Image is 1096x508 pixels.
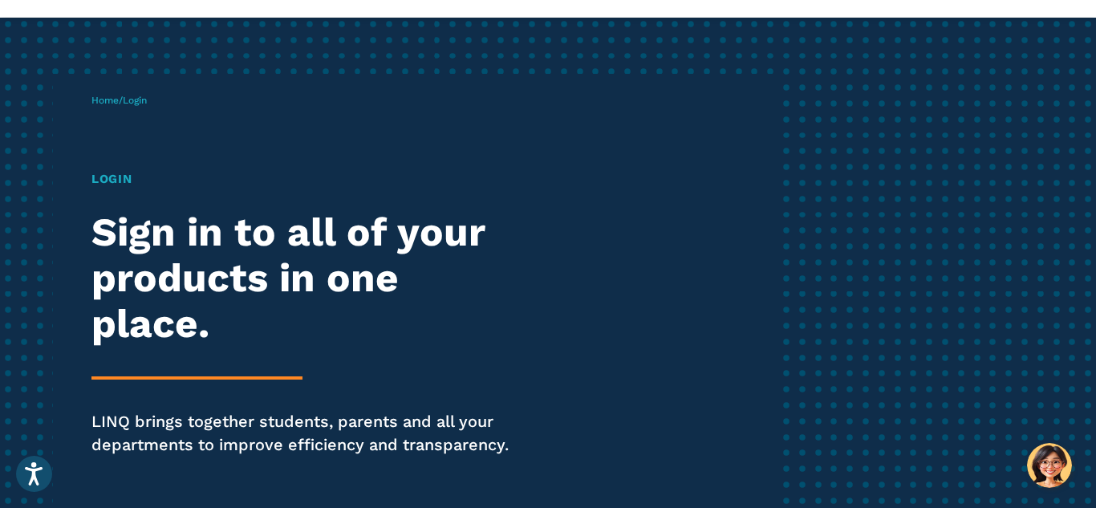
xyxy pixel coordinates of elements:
[91,410,513,456] p: LINQ brings together students, parents and all your departments to improve efficiency and transpa...
[91,170,513,189] h1: Login
[91,95,147,106] span: /
[123,95,147,106] span: Login
[91,209,513,346] h2: Sign in to all of your products in one place.
[1027,443,1072,488] button: Hello, have a question? Let’s chat.
[91,95,119,106] a: Home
